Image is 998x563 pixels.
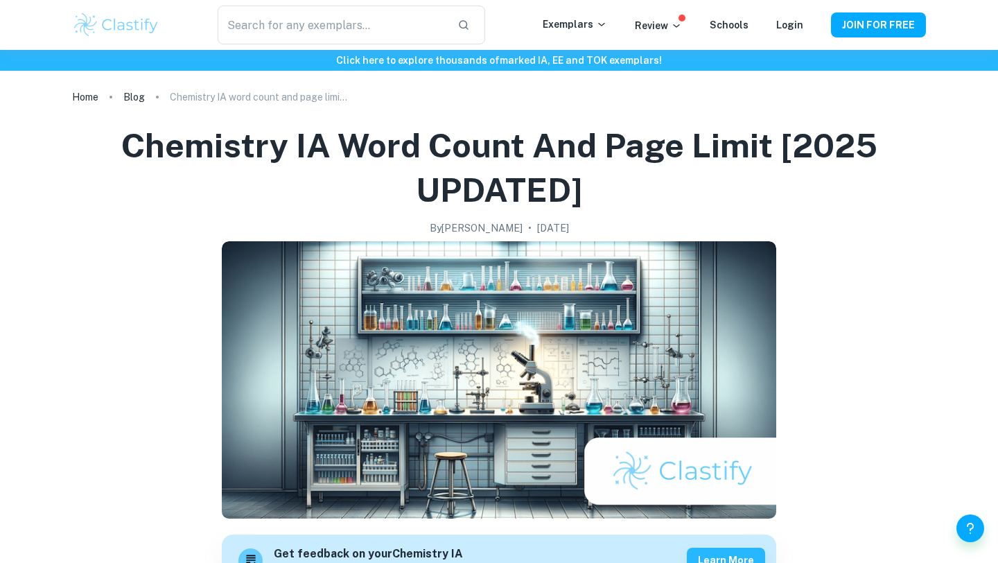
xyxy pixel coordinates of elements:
[72,87,98,107] a: Home
[274,546,463,563] h6: Get feedback on your Chemistry IA
[218,6,446,44] input: Search for any exemplars...
[956,514,984,542] button: Help and Feedback
[170,89,350,105] p: Chemistry IA word count and page limit [2025 UPDATED]
[123,87,145,107] a: Blog
[537,220,569,236] h2: [DATE]
[635,18,682,33] p: Review
[710,19,748,31] a: Schools
[831,12,926,37] button: JOIN FOR FREE
[430,220,523,236] h2: By [PERSON_NAME]
[543,17,607,32] p: Exemplars
[222,241,776,519] img: Chemistry IA word count and page limit [2025 UPDATED] cover image
[3,53,995,68] h6: Click here to explore thousands of marked IA, EE and TOK exemplars !
[72,11,160,39] img: Clastify logo
[776,19,803,31] a: Login
[528,220,532,236] p: •
[89,123,909,212] h1: Chemistry IA word count and page limit [2025 UPDATED]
